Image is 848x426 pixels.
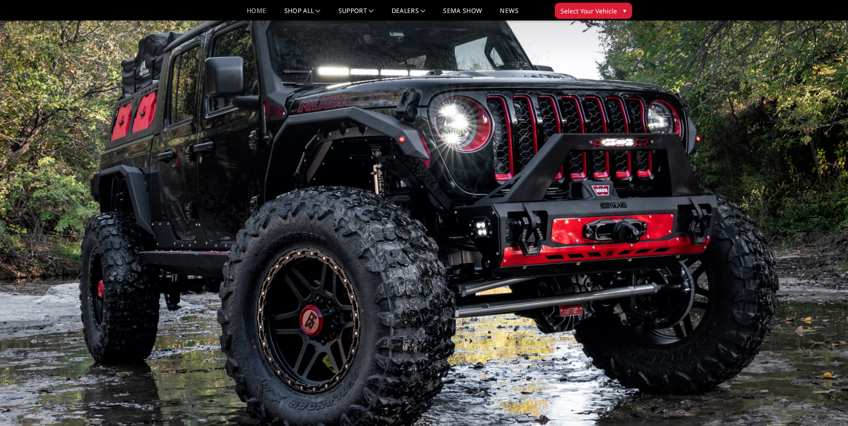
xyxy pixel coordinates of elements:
[555,3,632,19] button: Select Your Vehicle
[807,189,816,204] button: 2 of 5
[807,175,816,189] button: 1 of 5
[284,8,321,21] a: shop all
[338,8,374,21] a: Support
[443,8,482,21] a: SEMA Show
[807,218,816,232] button: 4 of 5
[807,232,816,246] button: 5 of 5
[392,8,426,21] a: Dealers
[561,6,617,16] span: Select Your Vehicle
[247,8,266,21] a: Home
[623,6,626,15] span: ▾
[500,8,518,21] a: News
[803,383,848,426] iframe: Chat Widget
[807,204,816,218] button: 3 of 5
